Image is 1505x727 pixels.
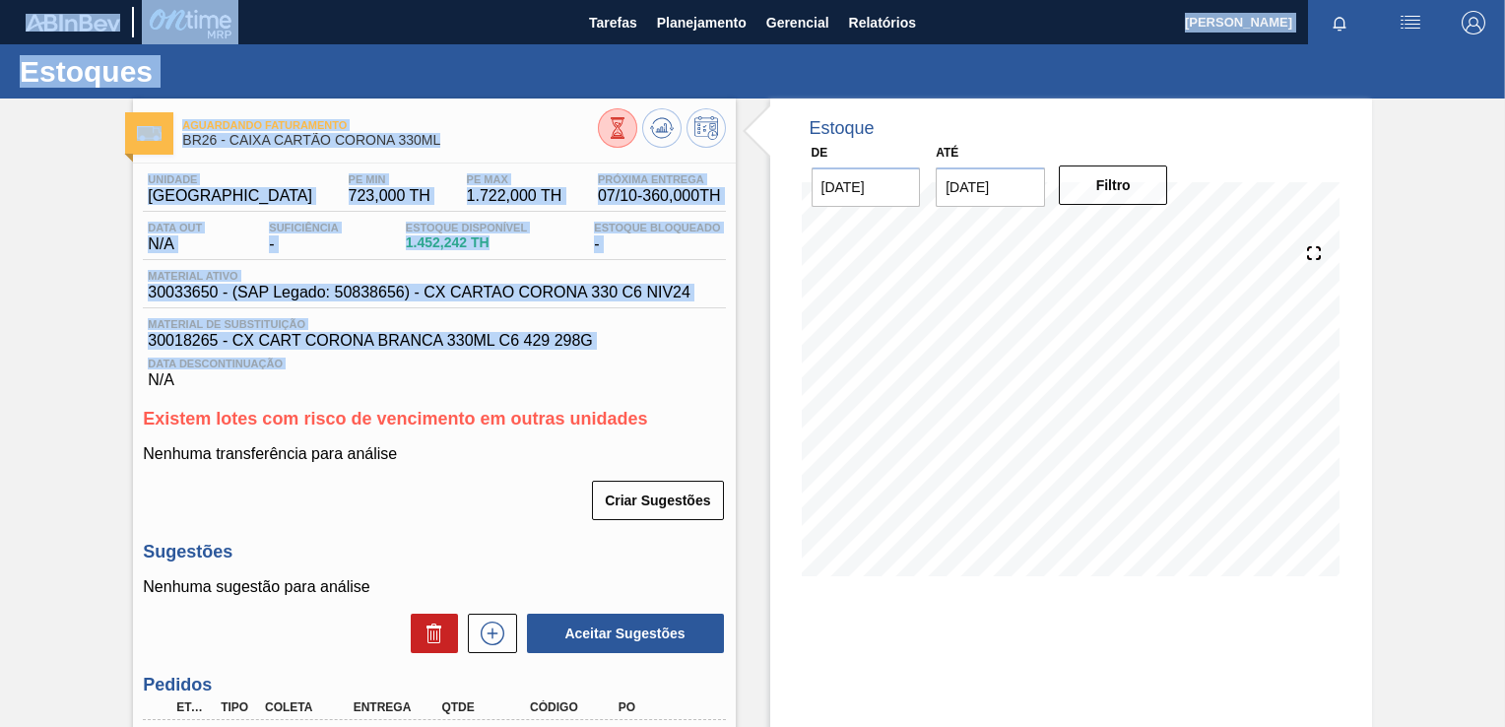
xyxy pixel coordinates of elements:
input: dd/mm/yyyy [936,167,1045,207]
span: Unidade [148,173,312,185]
span: Planejamento [657,11,747,34]
img: userActions [1399,11,1422,34]
span: BR26 - CAIXA CARTÃO CORONA 330ML [182,133,597,148]
div: Entrega [349,700,445,714]
span: 07/10 - 360,000 TH [598,187,721,205]
button: Filtro [1059,165,1168,205]
div: - [589,222,725,253]
h3: Sugestões [143,542,725,562]
div: N/A [143,350,725,389]
span: Estoque Disponível [406,222,527,233]
span: 1.452,242 TH [406,235,527,250]
h1: Estoques [20,60,369,83]
img: TNhmsLtSVTkK8tSr43FrP2fwEKptu5GPRR3wAAAABJRU5ErkJggg== [26,14,120,32]
span: 30018265 - CX CART CORONA BRANCA 330ML C6 429 298G [148,332,720,350]
span: Suficiência [269,222,338,233]
h3: Pedidos [143,675,725,695]
span: [GEOGRAPHIC_DATA] [148,187,312,205]
input: dd/mm/yyyy [812,167,921,207]
button: Aceitar Sugestões [527,614,724,653]
span: Gerencial [766,11,829,34]
span: Relatórios [849,11,916,34]
span: Material ativo [148,270,690,282]
span: Aguardando Faturamento [182,119,597,131]
div: PO [614,700,710,714]
span: 30033650 - (SAP Legado: 50838656) - CX CARTAO CORONA 330 C6 NIV24 [148,284,690,301]
div: Código [525,700,622,714]
label: De [812,146,828,160]
div: - [264,222,343,253]
span: PE MAX [467,173,562,185]
p: Nenhuma transferência para análise [143,445,725,463]
span: Tarefas [589,11,637,34]
span: Estoque Bloqueado [594,222,720,233]
div: Tipo [216,700,260,714]
div: Etapa [171,700,216,714]
span: Próxima Entrega [598,173,721,185]
div: N/A [143,222,207,253]
img: Logout [1462,11,1485,34]
span: 1.722,000 TH [467,187,562,205]
span: Data Descontinuação [148,358,720,369]
span: Material de Substituição [148,318,720,330]
div: Excluir Sugestões [401,614,458,653]
p: Nenhuma sugestão para análise [143,578,725,596]
button: Programar Estoque [687,108,726,148]
div: Aceitar Sugestões [517,612,726,655]
span: 723,000 TH [349,187,430,205]
div: Criar Sugestões [594,479,725,522]
button: Visão Geral dos Estoques [598,108,637,148]
span: PE MIN [349,173,430,185]
div: Estoque [810,118,875,139]
div: Qtde [436,700,533,714]
div: Nova sugestão [458,614,517,653]
img: Ícone [137,126,162,141]
div: Coleta [260,700,357,714]
button: Criar Sugestões [592,481,723,520]
label: Até [936,146,958,160]
button: Notificações [1308,9,1371,36]
span: Data out [148,222,202,233]
span: Existem lotes com risco de vencimento em outras unidades [143,409,647,429]
button: Atualizar Gráfico [642,108,682,148]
